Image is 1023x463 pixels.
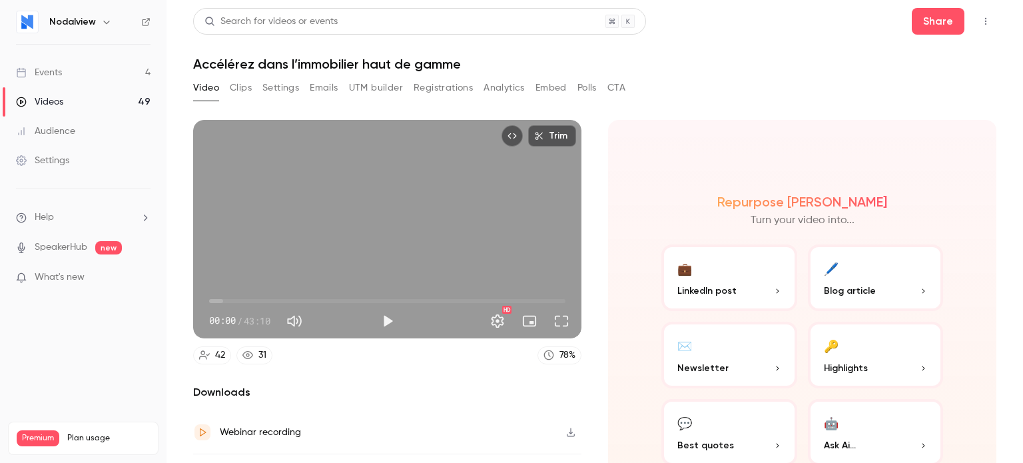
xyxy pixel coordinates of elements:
[535,77,567,99] button: Embed
[516,308,543,334] button: Turn on miniplayer
[16,95,63,109] div: Videos
[95,241,122,254] span: new
[677,258,692,278] div: 💼
[528,125,576,147] button: Trim
[824,412,839,433] div: 🤖
[502,306,511,314] div: HD
[484,308,511,334] button: Settings
[258,348,266,362] div: 31
[67,433,150,444] span: Plan usage
[310,77,338,99] button: Emails
[244,314,270,328] span: 43:10
[35,211,54,225] span: Help
[16,211,151,225] li: help-dropdown-opener
[824,284,876,298] span: Blog article
[193,77,219,99] button: Video
[281,308,308,334] button: Mute
[349,77,403,99] button: UTM builder
[236,346,272,364] a: 31
[824,258,839,278] div: 🖊️
[751,213,854,229] p: Turn your video into...
[824,335,839,356] div: 🔑
[262,77,299,99] button: Settings
[193,56,996,72] h1: Accélérez dans l’immobilier haut de gamme
[677,284,737,298] span: LinkedIn post
[414,77,473,99] button: Registrations
[537,346,581,364] a: 78%
[717,194,887,210] h2: Repurpose [PERSON_NAME]
[16,66,62,79] div: Events
[215,348,225,362] div: 42
[135,272,151,284] iframe: Noticeable Trigger
[548,308,575,334] button: Full screen
[661,322,797,388] button: ✉️Newsletter
[484,77,525,99] button: Analytics
[193,346,231,364] a: 42
[502,125,523,147] button: Embed video
[35,240,87,254] a: SpeakerHub
[49,15,96,29] h6: Nodalview
[577,77,597,99] button: Polls
[35,270,85,284] span: What's new
[677,361,729,375] span: Newsletter
[237,314,242,328] span: /
[209,314,270,328] div: 00:00
[677,412,692,433] div: 💬
[204,15,338,29] div: Search for videos or events
[16,154,69,167] div: Settings
[912,8,964,35] button: Share
[193,384,581,400] h2: Downloads
[230,77,252,99] button: Clips
[824,361,868,375] span: Highlights
[808,244,944,311] button: 🖊️Blog article
[975,11,996,32] button: Top Bar Actions
[220,424,301,440] div: Webinar recording
[17,11,38,33] img: Nodalview
[607,77,625,99] button: CTA
[824,438,856,452] span: Ask Ai...
[677,438,734,452] span: Best quotes
[661,244,797,311] button: 💼LinkedIn post
[808,322,944,388] button: 🔑Highlights
[16,125,75,138] div: Audience
[209,314,236,328] span: 00:00
[677,335,692,356] div: ✉️
[17,430,59,446] span: Premium
[374,308,401,334] button: Play
[559,348,575,362] div: 78 %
